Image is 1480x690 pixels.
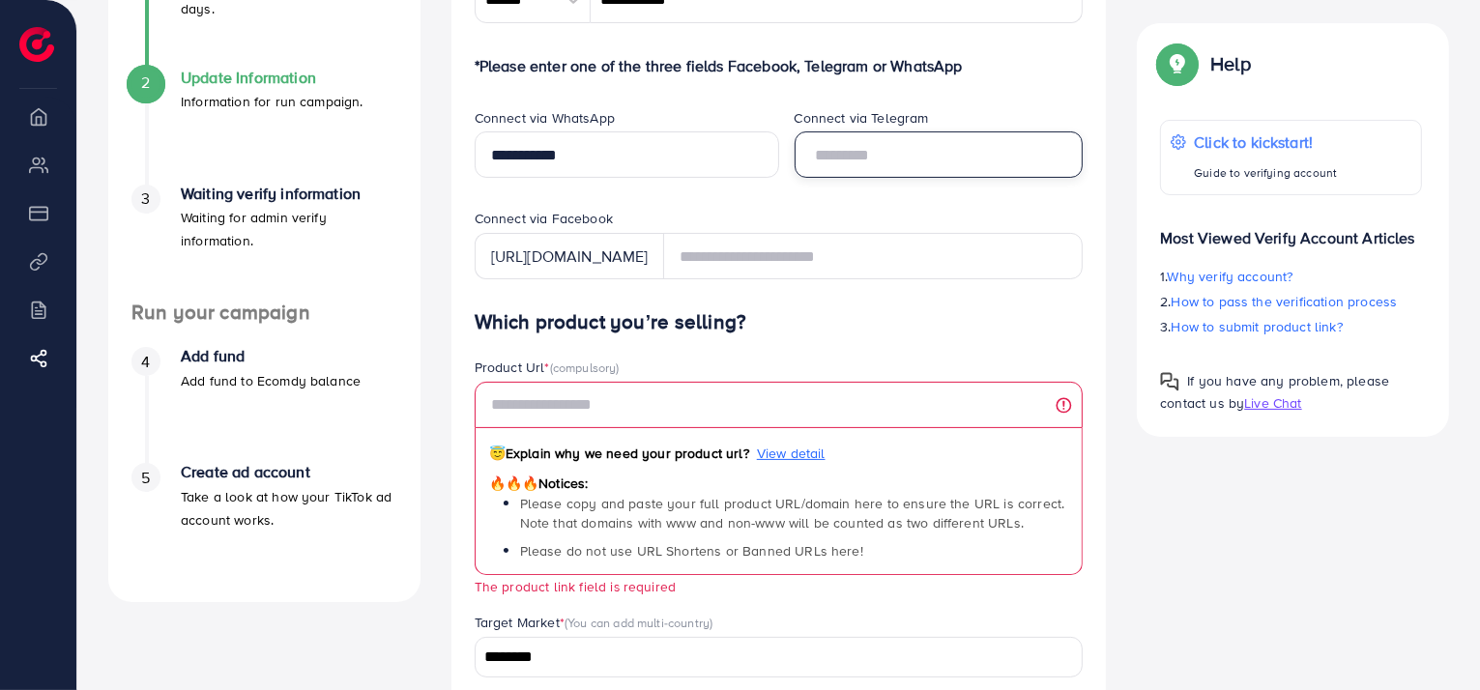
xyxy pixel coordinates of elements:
p: *Please enter one of the three fields Facebook, Telegram or WhatsApp [475,54,1084,77]
label: Connect via Facebook [475,209,613,228]
iframe: Chat [1398,603,1465,676]
span: Explain why we need your product url? [489,444,749,463]
li: Update Information [108,69,421,185]
span: Why verify account? [1168,267,1293,286]
img: logo [19,27,54,62]
span: Please do not use URL Shortens or Banned URLs here! [520,541,863,561]
p: Click to kickstart! [1194,130,1337,154]
span: Please copy and paste your full product URL/domain here to ensure the URL is correct. Note that d... [520,494,1065,532]
input: Search for option [478,643,1059,673]
span: 🔥🔥🔥 [489,474,538,493]
p: 3. [1160,315,1422,338]
p: Guide to verifying account [1194,161,1337,185]
img: Popup guide [1160,372,1179,391]
p: 1. [1160,265,1422,288]
p: Help [1210,52,1251,75]
span: How to pass the verification process [1172,292,1398,311]
label: Product Url [475,358,620,377]
label: Connect via Telegram [795,108,929,128]
h4: Add fund [181,347,361,365]
p: 2. [1160,290,1422,313]
span: Notices: [489,474,589,493]
label: Target Market [475,613,713,632]
span: View detail [757,444,826,463]
h4: Which product you’re selling? [475,310,1084,334]
li: Waiting verify information [108,185,421,301]
p: Take a look at how your TikTok ad account works. [181,485,397,532]
img: Popup guide [1160,46,1195,81]
span: (You can add multi-country) [565,614,712,631]
p: Information for run campaign. [181,90,363,113]
span: 4 [141,351,150,373]
span: Live Chat [1244,393,1301,413]
h4: Update Information [181,69,363,87]
small: The product link field is required [475,577,676,595]
h4: Waiting verify information [181,185,397,203]
label: Connect via WhatsApp [475,108,615,128]
h4: Run your campaign [108,301,421,325]
span: If you have any problem, please contact us by [1160,371,1389,413]
span: How to submit product link? [1172,317,1343,336]
span: 5 [141,467,150,489]
div: Search for option [475,637,1084,676]
span: 2 [141,72,150,94]
p: Most Viewed Verify Account Articles [1160,211,1422,249]
li: Add fund [108,347,421,463]
h4: Create ad account [181,463,397,481]
span: 3 [141,187,150,210]
p: Waiting for admin verify information. [181,206,397,252]
div: [URL][DOMAIN_NAME] [475,233,664,279]
p: Add fund to Ecomdy balance [181,369,361,392]
li: Create ad account [108,463,421,579]
span: 😇 [489,444,506,463]
span: (compulsory) [550,359,620,376]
